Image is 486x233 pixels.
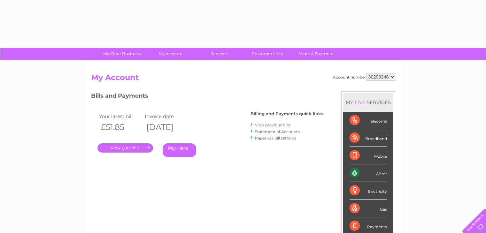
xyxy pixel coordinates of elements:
[97,143,153,153] a: .
[97,112,143,121] td: Your latest bill
[144,48,197,60] a: My Account
[353,99,367,105] div: LIVE
[97,121,143,134] th: £51.85
[241,48,294,60] a: Customer Help
[350,129,387,147] div: Broadband
[255,123,290,127] a: View previous bills
[143,121,189,134] th: [DATE]
[91,73,395,85] h2: My Account
[91,91,323,102] h3: Bills and Payments
[350,182,387,199] div: Electricity
[143,112,189,121] td: Invoice date
[96,48,148,60] a: My Clear Business
[350,147,387,164] div: Mobile
[290,48,343,60] a: Make A Payment
[350,200,387,217] div: Gas
[163,143,196,157] a: Pay Here
[333,73,395,81] div: Account number
[255,136,296,140] a: Paperless bill settings
[255,129,300,134] a: Statement of Accounts
[350,164,387,182] div: Water
[251,111,323,116] h4: Billing and Payments quick links
[343,93,393,111] div: MY SERVICES
[350,112,387,129] div: Telecoms
[193,48,245,60] a: Services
